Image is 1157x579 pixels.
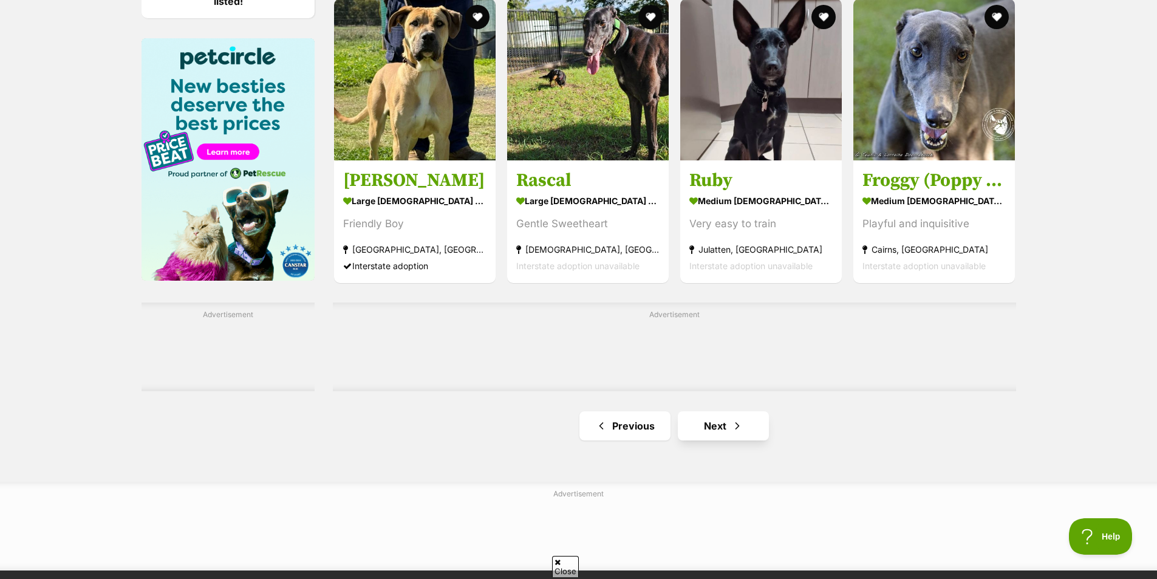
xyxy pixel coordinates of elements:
[343,241,486,258] strong: [GEOGRAPHIC_DATA], [GEOGRAPHIC_DATA]
[516,216,660,232] div: Gentle Sweetheart
[343,192,486,210] strong: large [DEMOGRAPHIC_DATA] Dog
[862,261,986,271] span: Interstate adoption unavailable
[516,261,640,271] span: Interstate adoption unavailable
[811,5,836,29] button: favourite
[985,5,1009,29] button: favourite
[516,192,660,210] strong: large [DEMOGRAPHIC_DATA] Dog
[689,261,813,271] span: Interstate adoption unavailable
[343,169,486,192] h3: [PERSON_NAME]
[142,303,315,391] div: Advertisement
[343,216,486,232] div: Friendly Boy
[516,241,660,258] strong: [DEMOGRAPHIC_DATA], [GEOGRAPHIC_DATA]
[343,258,486,274] div: Interstate adoption
[579,411,671,440] a: Previous page
[507,160,669,283] a: Rascal large [DEMOGRAPHIC_DATA] Dog Gentle Sweetheart [DEMOGRAPHIC_DATA], [GEOGRAPHIC_DATA] Inter...
[862,216,1006,232] div: Playful and inquisitive
[689,192,833,210] strong: medium [DEMOGRAPHIC_DATA] Dog
[333,411,1016,440] nav: Pagination
[552,556,579,577] span: Close
[689,216,833,232] div: Very easy to train
[678,411,769,440] a: Next page
[334,160,496,283] a: [PERSON_NAME] large [DEMOGRAPHIC_DATA] Dog Friendly Boy [GEOGRAPHIC_DATA], [GEOGRAPHIC_DATA] Inte...
[862,241,1006,258] strong: Cairns, [GEOGRAPHIC_DATA]
[142,38,315,281] img: Pet Circle promo banner
[333,303,1016,391] div: Advertisement
[862,192,1006,210] strong: medium [DEMOGRAPHIC_DATA] Dog
[465,5,490,29] button: favourite
[853,160,1015,283] a: Froggy (Poppy Ed) medium [DEMOGRAPHIC_DATA] Dog Playful and inquisitive Cairns, [GEOGRAPHIC_DATA]...
[862,169,1006,192] h3: Froggy (Poppy Ed)
[689,241,833,258] strong: Julatten, [GEOGRAPHIC_DATA]
[689,169,833,192] h3: Ruby
[1069,518,1133,555] iframe: Help Scout Beacon - Open
[680,160,842,283] a: Ruby medium [DEMOGRAPHIC_DATA] Dog Very easy to train Julatten, [GEOGRAPHIC_DATA] Interstate adop...
[516,169,660,192] h3: Rascal
[638,5,663,29] button: favourite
